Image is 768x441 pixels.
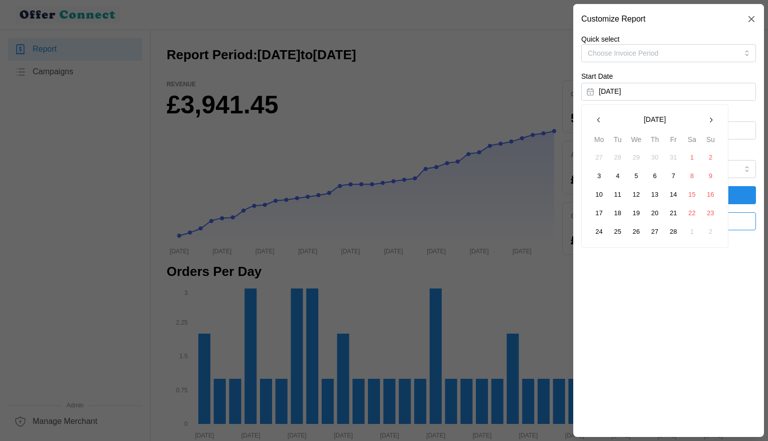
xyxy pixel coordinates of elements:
[683,149,701,167] button: 1 February 2025
[627,167,646,185] button: 5 February 2025
[702,167,720,185] button: 9 February 2025
[608,111,702,129] button: [DATE]
[702,186,720,204] button: 16 February 2025
[701,134,720,149] th: Su
[590,149,608,167] button: 27 January 2025
[664,134,683,149] th: Fr
[683,186,701,204] button: 15 February 2025
[702,149,720,167] button: 2 February 2025
[627,134,646,149] th: We
[581,34,756,44] p: Quick select
[646,149,664,167] button: 30 January 2025
[702,223,720,241] button: 2 March 2025
[590,204,608,222] button: 17 February 2025
[683,204,701,222] button: 22 February 2025
[608,134,627,149] th: Tu
[702,204,720,222] button: 23 February 2025
[609,223,627,241] button: 25 February 2025
[581,83,756,101] button: [DATE]
[609,204,627,222] button: 18 February 2025
[683,134,701,149] th: Sa
[665,167,683,185] button: 7 February 2025
[627,186,646,204] button: 12 February 2025
[590,167,608,185] button: 3 February 2025
[609,186,627,204] button: 11 February 2025
[646,134,664,149] th: Th
[665,223,683,241] button: 28 February 2025
[627,204,646,222] button: 19 February 2025
[683,167,701,185] button: 8 February 2025
[588,49,659,57] span: Choose Invoice Period
[627,149,646,167] button: 29 January 2025
[581,15,646,23] h2: Customize Report
[646,223,664,241] button: 27 February 2025
[646,167,664,185] button: 6 February 2025
[665,204,683,222] button: 21 February 2025
[581,71,613,82] label: Start Date
[590,186,608,204] button: 10 February 2025
[609,149,627,167] button: 28 January 2025
[590,223,608,241] button: 24 February 2025
[609,167,627,185] button: 4 February 2025
[683,223,701,241] button: 1 March 2025
[665,186,683,204] button: 14 February 2025
[627,223,646,241] button: 26 February 2025
[646,186,664,204] button: 13 February 2025
[646,204,664,222] button: 20 February 2025
[590,134,608,149] th: Mo
[665,149,683,167] button: 31 January 2025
